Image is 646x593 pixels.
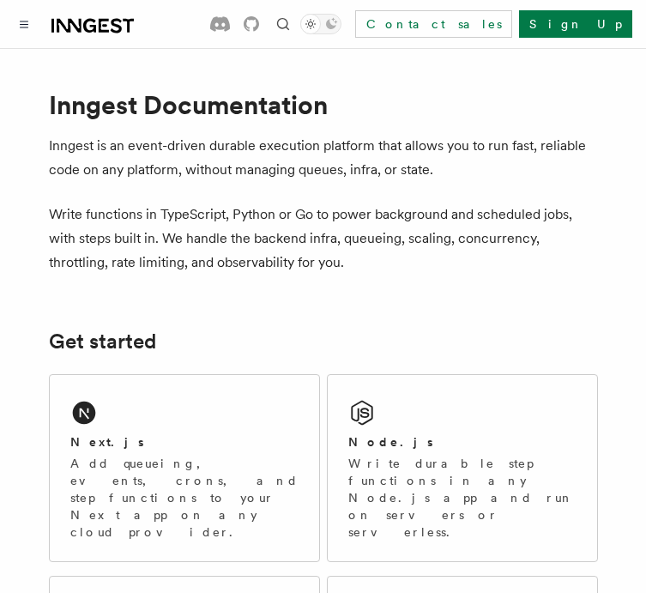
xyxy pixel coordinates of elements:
[14,14,34,34] button: Toggle navigation
[70,433,144,451] h2: Next.js
[49,374,320,562] a: Next.jsAdd queueing, events, crons, and step functions to your Next app on any cloud provider.
[70,455,299,541] p: Add queueing, events, crons, and step functions to your Next app on any cloud provider.
[327,374,598,562] a: Node.jsWrite durable step functions in any Node.js app and run on servers or serverless.
[519,10,632,38] a: Sign Up
[49,330,156,354] a: Get started
[300,14,341,34] button: Toggle dark mode
[348,433,433,451] h2: Node.js
[355,10,512,38] a: Contact sales
[348,455,577,541] p: Write durable step functions in any Node.js app and run on servers or serverless.
[49,134,598,182] p: Inngest is an event-driven durable execution platform that allows you to run fast, reliable code ...
[49,203,598,275] p: Write functions in TypeScript, Python or Go to power background and scheduled jobs, with steps bu...
[49,89,598,120] h1: Inngest Documentation
[273,14,293,34] button: Find something...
